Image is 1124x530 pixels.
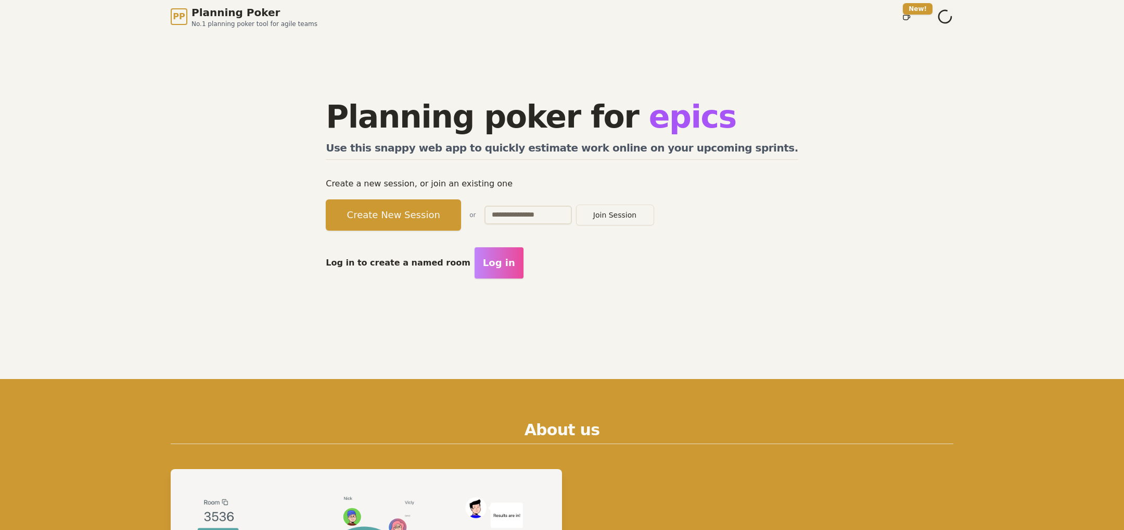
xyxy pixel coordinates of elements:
h2: Use this snappy web app to quickly estimate work online on your upcoming sprints. [326,141,798,160]
h1: Planning poker for [326,101,798,132]
span: No.1 planning poker tool for agile teams [191,20,317,28]
span: Planning Poker [191,5,317,20]
a: PPPlanning PokerNo.1 planning poker tool for agile teams [171,5,317,28]
span: Log in [484,256,516,270]
button: Log in [476,247,525,279]
span: or [469,211,476,219]
button: Create New Session [326,199,461,231]
span: epics [649,98,736,135]
p: Create a new session, or join an existing one [326,176,798,191]
button: Join Session [576,205,654,225]
div: New! [903,3,933,15]
button: New! [897,7,916,26]
span: PP [173,10,185,23]
p: Log in to create a named room [326,256,470,270]
h2: About us [171,421,953,444]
